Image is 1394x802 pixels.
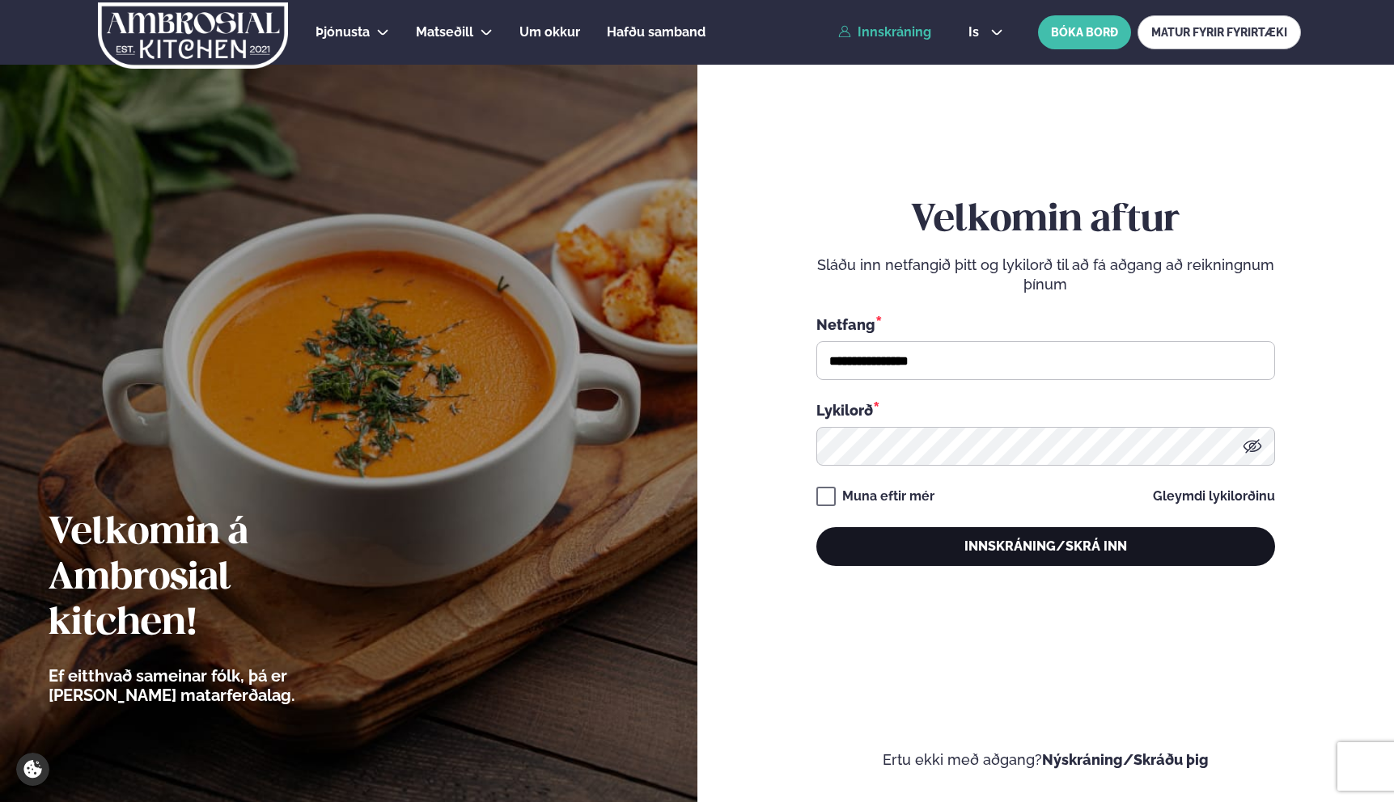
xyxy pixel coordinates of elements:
img: logo [96,2,290,69]
a: Nýskráning/Skráðu þig [1042,751,1209,768]
span: Matseðill [416,24,473,40]
a: Þjónusta [316,23,370,42]
a: Matseðill [416,23,473,42]
a: MATUR FYRIR FYRIRTÆKI [1138,15,1301,49]
div: Lykilorð [816,399,1275,420]
span: is [968,26,984,39]
p: Ef eitthvað sameinar fólk, þá er [PERSON_NAME] matarferðalag. [49,666,384,705]
button: is [955,26,1016,39]
button: BÓKA BORÐ [1038,15,1131,49]
span: Um okkur [519,24,580,40]
h2: Velkomin aftur [816,198,1275,243]
a: Hafðu samband [607,23,705,42]
a: Cookie settings [16,753,49,786]
a: Um okkur [519,23,580,42]
h2: Velkomin á Ambrosial kitchen! [49,511,384,647]
span: Þjónusta [316,24,370,40]
span: Hafðu samband [607,24,705,40]
button: Innskráning/Skrá inn [816,527,1275,566]
div: Netfang [816,314,1275,335]
p: Sláðu inn netfangið þitt og lykilorð til að fá aðgang að reikningnum þínum [816,255,1275,294]
a: Innskráning [838,25,931,40]
a: Gleymdi lykilorðinu [1153,490,1275,503]
p: Ertu ekki með aðgang? [746,750,1346,770]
